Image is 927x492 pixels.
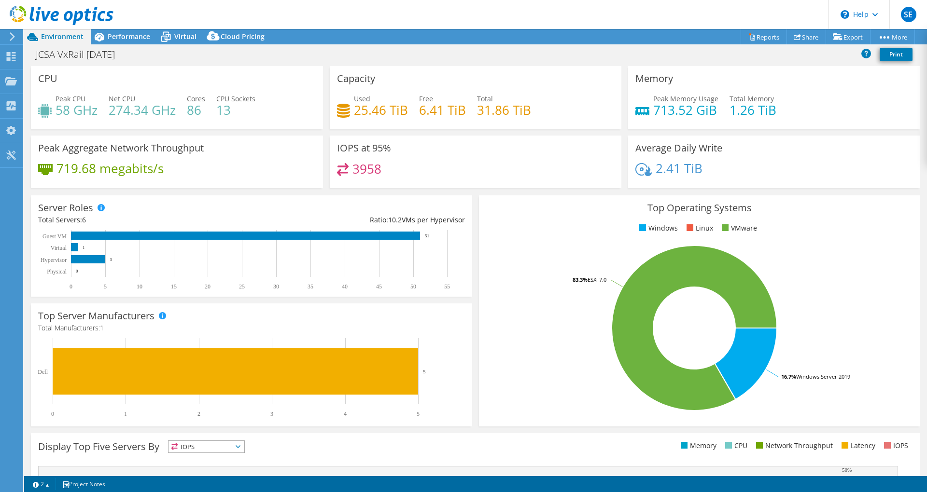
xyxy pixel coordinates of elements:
h3: Memory [635,73,673,84]
text: 51 [425,233,429,238]
span: Free [419,94,433,103]
h4: 2.41 TiB [656,163,702,174]
span: Cloud Pricing [221,32,265,41]
tspan: 83.3% [573,276,588,283]
span: 1 [100,323,104,332]
text: 5 [110,257,112,262]
h3: Top Operating Systems [486,203,913,213]
a: 2 [26,478,56,490]
text: 0 [76,269,78,273]
text: 10 [137,283,142,290]
h3: CPU [38,73,57,84]
span: 10.2 [388,215,402,224]
text: 50 [410,283,416,290]
text: 50% [842,467,852,473]
li: Windows [637,223,678,233]
li: IOPS [882,440,908,451]
text: 3 [270,410,273,417]
text: 45 [376,283,382,290]
text: 25 [239,283,245,290]
text: 2 [197,410,200,417]
div: Total Servers: [38,215,252,225]
li: CPU [723,440,747,451]
a: Reports [741,29,787,44]
text: 0 [51,410,54,417]
h3: Server Roles [38,203,93,213]
span: Environment [41,32,84,41]
h4: 3958 [352,164,381,174]
text: 15 [171,283,177,290]
span: IOPS [169,441,244,452]
text: 35 [308,283,313,290]
a: Print [880,48,913,61]
li: Memory [678,440,716,451]
text: Physical [47,268,67,275]
text: 4 [344,410,347,417]
h1: JCSA VxRail [DATE] [31,49,130,60]
h4: Total Manufacturers: [38,323,465,333]
h4: 13 [216,105,255,115]
div: Ratio: VMs per Hypervisor [252,215,465,225]
span: Peak Memory Usage [653,94,718,103]
tspan: Windows Server 2019 [796,373,850,380]
text: 30 [273,283,279,290]
h4: 31.86 TiB [477,105,531,115]
text: Virtual [51,245,67,251]
text: 5 [423,369,426,374]
h4: 86 [187,105,205,115]
text: 55 [444,283,450,290]
svg: \n [841,10,849,19]
span: Peak CPU [56,94,85,103]
text: 1 [83,245,85,250]
h4: 713.52 GiB [653,105,718,115]
text: Dell [38,369,48,375]
h4: 6.41 TiB [419,105,466,115]
h3: IOPS at 95% [337,143,391,153]
a: Share [787,29,826,44]
span: Total Memory [730,94,774,103]
h3: Capacity [337,73,375,84]
text: 1 [124,410,127,417]
h3: Top Server Manufacturers [38,311,154,321]
text: Guest VM [42,233,67,240]
tspan: 16.7% [781,373,796,380]
span: SE [901,7,916,22]
span: CPU Sockets [216,94,255,103]
h3: Peak Aggregate Network Throughput [38,143,204,153]
a: Project Notes [56,478,112,490]
a: More [870,29,915,44]
li: Latency [839,440,875,451]
h4: 719.68 megabits/s [56,163,164,174]
span: Total [477,94,493,103]
text: 5 [104,283,107,290]
tspan: ESXi 7.0 [588,276,606,283]
li: Network Throughput [754,440,833,451]
span: Net CPU [109,94,135,103]
text: 0 [70,283,72,290]
text: 40 [342,283,348,290]
li: VMware [719,223,757,233]
text: Hypervisor [41,257,67,263]
a: Export [826,29,871,44]
span: Virtual [174,32,197,41]
h4: 58 GHz [56,105,98,115]
text: 20 [205,283,211,290]
span: 6 [82,215,86,224]
li: Linux [684,223,713,233]
h4: 1.26 TiB [730,105,776,115]
span: Cores [187,94,205,103]
span: Used [354,94,370,103]
h3: Average Daily Write [635,143,722,153]
text: 5 [417,410,420,417]
h4: 274.34 GHz [109,105,176,115]
h4: 25.46 TiB [354,105,408,115]
span: Performance [108,32,150,41]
